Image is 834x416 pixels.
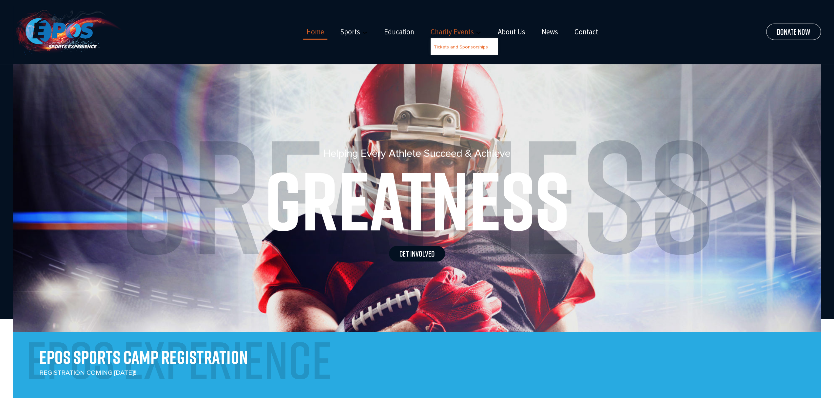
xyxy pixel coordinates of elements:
a: Contact [574,27,598,37]
h1: Greatness [26,160,808,242]
a: Sports [340,27,360,37]
p: REGISTRATION COMING [DATE]!!! [39,368,248,398]
a: Charity Events [431,27,474,37]
a: Get Involved [389,246,445,262]
h2: Epos Sports Camp Registration [39,332,248,367]
a: Home [306,27,324,37]
a: News [542,27,558,37]
a: About Us [498,27,525,37]
a: Tickets and Sponsorships [434,44,488,50]
a: Donate Now [766,24,821,40]
a: Education [384,27,414,37]
h5: Helping Every Athlete Succeed & Achieve [26,147,808,160]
